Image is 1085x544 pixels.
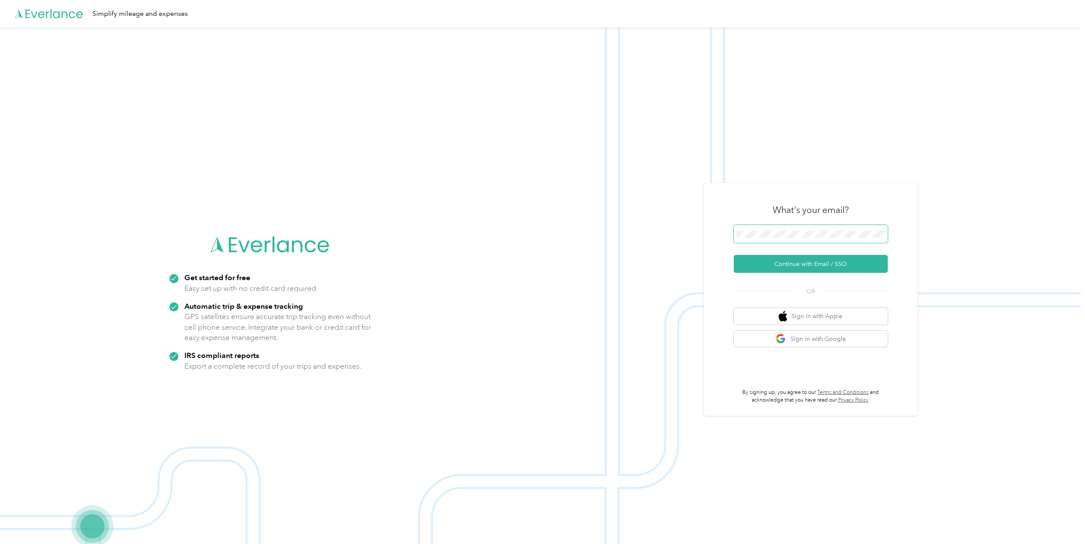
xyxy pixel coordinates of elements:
[838,397,869,403] a: Privacy Policy
[776,334,786,344] img: google logo
[734,308,888,325] button: apple logoSign in with Apple
[184,302,303,310] strong: Automatic trip & expense tracking
[734,255,888,273] button: Continue with Email / SSO
[184,311,371,343] p: GPS satellites ensure accurate trip tracking even without cell phone service. Integrate your bank...
[779,311,787,322] img: apple logo
[796,287,826,296] span: OR
[184,351,259,360] strong: IRS compliant reports
[734,389,888,404] p: By signing up, you agree to our and acknowledge that you have read our .
[817,389,869,396] a: Terms and Conditions
[92,9,188,19] div: Simplify mileage and expenses
[734,331,888,347] button: google logoSign in with Google
[184,283,316,294] p: Easy set up with no credit card required
[184,273,250,282] strong: Get started for free
[773,204,849,216] h3: What's your email?
[184,361,362,372] p: Export a complete record of your trips and expenses.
